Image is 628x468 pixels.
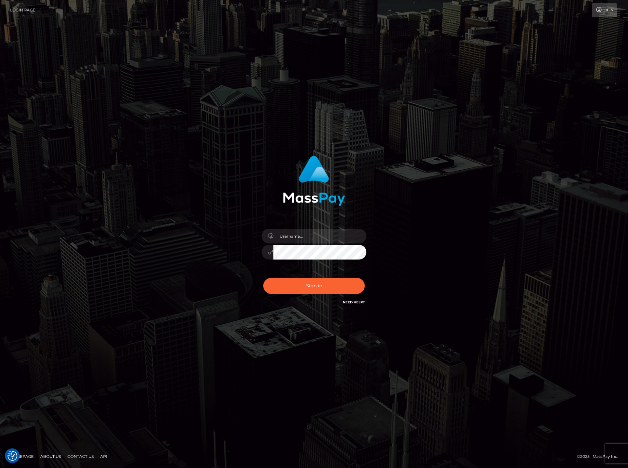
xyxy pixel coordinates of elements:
button: Sign in [263,278,365,294]
button: Consent Preferences [8,451,17,461]
input: Username... [273,229,366,243]
div: © 2025 , MassPay Inc. [577,453,623,460]
a: Need Help? [343,300,365,304]
a: API [98,451,110,461]
a: About Us [38,451,64,461]
a: Login Page [10,3,35,17]
a: Contact Us [65,451,96,461]
img: Revisit consent button [8,451,17,461]
a: Login [592,3,617,17]
img: MassPay Login [283,156,345,206]
a: Homepage [7,451,36,461]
